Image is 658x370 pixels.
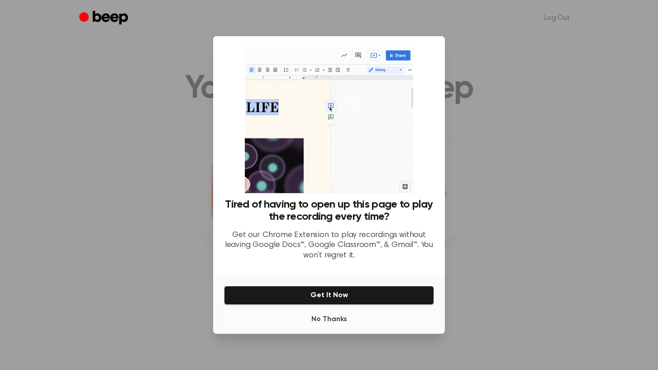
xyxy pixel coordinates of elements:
button: No Thanks [224,310,434,328]
p: Get our Chrome Extension to play recordings without leaving Google Docs™, Google Classroom™, & Gm... [224,230,434,261]
h3: Tired of having to open up this page to play the recording every time? [224,199,434,223]
a: Log Out [535,7,579,29]
button: Get It Now [224,286,434,305]
img: Beep extension in action [245,47,413,193]
a: Beep [79,9,130,27]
